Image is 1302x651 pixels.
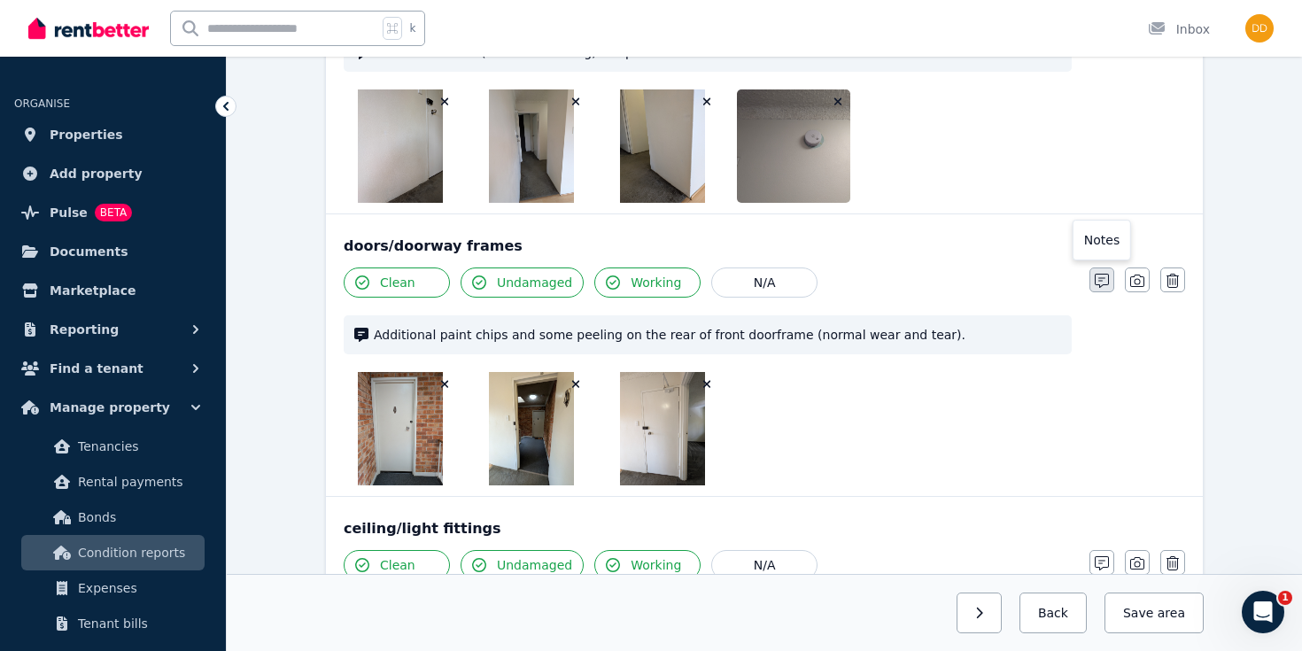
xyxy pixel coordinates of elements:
[631,274,681,291] span: Working
[1104,593,1204,633] button: Save area
[14,195,212,230] a: PulseBETA
[1148,20,1210,38] div: Inbox
[358,89,443,203] img: 1000011614.jpg
[21,606,205,641] a: Tenant bills
[14,97,70,110] span: ORGANISE
[374,326,1061,344] span: Additional paint chips and some peeling on the rear of front doorframe (normal wear and tear).
[631,556,681,574] span: Working
[14,156,212,191] a: Add property
[50,358,143,379] span: Find a tenant
[50,397,170,418] span: Manage property
[14,117,212,152] a: Properties
[1242,591,1284,633] iframe: Intercom live chat
[497,556,572,574] span: Undamaged
[50,280,136,301] span: Marketplace
[78,436,198,457] span: Tenancies
[594,550,701,580] button: Working
[489,372,574,485] img: 1000011608.jpg
[78,471,198,492] span: Rental payments
[344,267,450,298] button: Clean
[711,550,818,580] button: N/A
[21,535,205,570] a: Condition reports
[14,234,212,269] a: Documents
[737,89,888,203] img: 1000011613.jpg
[78,542,198,563] span: Condition reports
[50,319,119,340] span: Reporting
[461,267,584,298] button: Undamaged
[489,89,574,203] img: 1000011616.jpg
[14,312,212,347] button: Reporting
[14,273,212,308] a: Marketplace
[78,507,198,528] span: Bonds
[28,15,149,42] img: RentBetter
[21,429,205,464] a: Tenancies
[380,274,415,291] span: Clean
[14,390,212,425] button: Manage property
[50,124,123,145] span: Properties
[78,577,198,599] span: Expenses
[95,204,132,221] span: BETA
[358,372,443,485] img: 1000011607.jpg
[1073,220,1131,260] div: Notes
[620,372,705,485] img: 1000011609.jpg
[344,236,1185,257] div: doors/doorway frames
[497,274,572,291] span: Undamaged
[344,550,450,580] button: Clean
[1245,14,1274,43] img: Didianne Dinh Martin
[711,267,818,298] button: N/A
[78,613,198,634] span: Tenant bills
[380,556,415,574] span: Clean
[594,267,701,298] button: Working
[409,21,415,35] span: k
[1278,591,1292,605] span: 1
[1019,593,1087,633] button: Back
[1158,604,1185,622] span: area
[461,550,584,580] button: Undamaged
[50,241,128,262] span: Documents
[21,464,205,500] a: Rental payments
[14,351,212,386] button: Find a tenant
[344,518,1185,539] div: ceiling/light fittings
[50,163,143,184] span: Add property
[21,570,205,606] a: Expenses
[620,89,705,203] img: 1000011615.jpg
[21,500,205,535] a: Bonds
[50,202,88,223] span: Pulse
